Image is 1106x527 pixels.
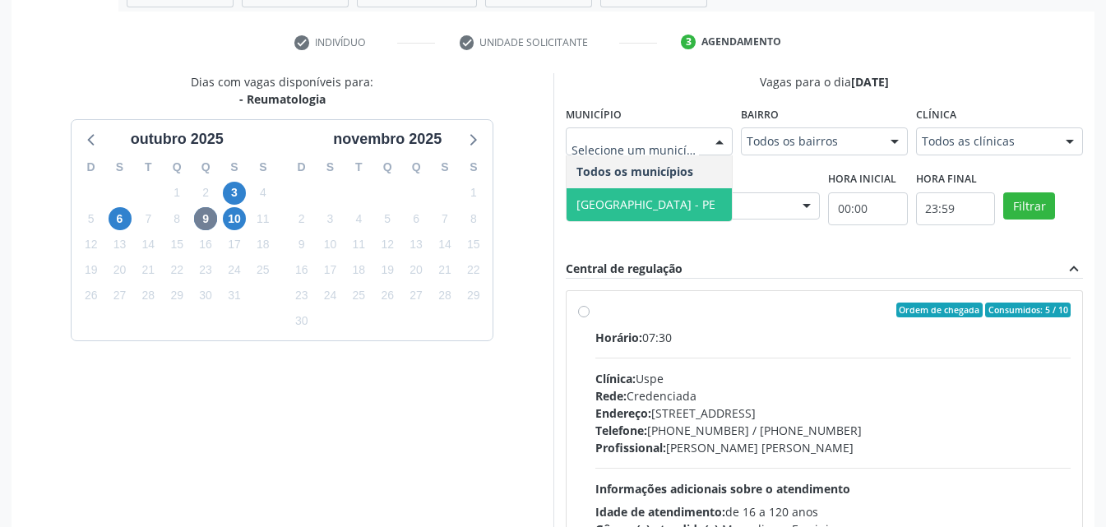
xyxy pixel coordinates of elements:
[347,284,370,307] span: terça-feira, 25 de novembro de 2025
[165,233,188,256] span: quarta-feira, 15 de outubro de 2025
[252,182,275,205] span: sábado, 4 de outubro de 2025
[252,259,275,282] span: sábado, 25 de outubro de 2025
[459,155,488,180] div: S
[163,155,192,180] div: Q
[566,102,622,127] label: Município
[165,284,188,307] span: quarta-feira, 29 de outubro de 2025
[223,182,246,205] span: sexta-feira, 3 de outubro de 2025
[405,284,428,307] span: quinta-feira, 27 de novembro de 2025
[595,423,647,438] span: Telefone:
[252,207,275,230] span: sábado, 11 de outubro de 2025
[109,284,132,307] span: segunda-feira, 27 de outubro de 2025
[165,182,188,205] span: quarta-feira, 1 de outubro de 2025
[192,155,220,180] div: Q
[462,233,485,256] span: sábado, 15 de novembro de 2025
[287,155,316,180] div: D
[137,207,160,230] span: terça-feira, 7 de outubro de 2025
[595,388,627,404] span: Rede:
[922,133,1049,150] span: Todos as clínicas
[191,90,373,108] div: - Reumatologia
[576,196,715,212] span: [GEOGRAPHIC_DATA] - PE
[595,503,1071,520] div: de 16 a 120 anos
[194,259,217,282] span: quinta-feira, 23 de outubro de 2025
[319,233,342,256] span: segunda-feira, 10 de novembro de 2025
[985,303,1071,317] span: Consumidos: 5 / 10
[405,233,428,256] span: quinta-feira, 13 de novembro de 2025
[741,102,779,127] label: Bairro
[896,303,983,317] span: Ordem de chegada
[80,207,103,230] span: domingo, 5 de outubro de 2025
[194,182,217,205] span: quinta-feira, 2 de outubro de 2025
[137,259,160,282] span: terça-feira, 21 de outubro de 2025
[595,405,651,421] span: Endereço:
[316,155,345,180] div: S
[290,310,313,333] span: domingo, 30 de novembro de 2025
[220,155,249,180] div: S
[595,387,1071,404] div: Credenciada
[347,207,370,230] span: terça-feira, 4 de novembro de 2025
[319,284,342,307] span: segunda-feira, 24 de novembro de 2025
[109,207,132,230] span: segunda-feira, 6 de outubro de 2025
[433,259,456,282] span: sexta-feira, 21 de novembro de 2025
[595,329,1071,346] div: 07:30
[462,284,485,307] span: sábado, 29 de novembro de 2025
[462,182,485,205] span: sábado, 1 de novembro de 2025
[851,74,889,90] span: [DATE]
[566,260,683,278] div: Central de regulação
[290,207,313,230] span: domingo, 2 de novembro de 2025
[433,233,456,256] span: sexta-feira, 14 de novembro de 2025
[373,155,402,180] div: Q
[134,155,163,180] div: T
[347,233,370,256] span: terça-feira, 11 de novembro de 2025
[105,155,134,180] div: S
[433,207,456,230] span: sexta-feira, 7 de novembro de 2025
[405,207,428,230] span: quinta-feira, 6 de novembro de 2025
[319,259,342,282] span: segunda-feira, 17 de novembro de 2025
[916,192,996,225] input: Selecione o horário
[431,155,460,180] div: S
[916,167,977,192] label: Hora final
[376,207,399,230] span: quarta-feira, 5 de novembro de 2025
[124,128,230,150] div: outubro 2025
[747,133,874,150] span: Todos os bairros
[290,259,313,282] span: domingo, 16 de novembro de 2025
[576,164,693,179] span: Todos os municípios
[248,155,277,180] div: S
[916,102,956,127] label: Clínica
[223,259,246,282] span: sexta-feira, 24 de outubro de 2025
[194,233,217,256] span: quinta-feira, 16 de outubro de 2025
[137,233,160,256] span: terça-feira, 14 de outubro de 2025
[347,259,370,282] span: terça-feira, 18 de novembro de 2025
[433,284,456,307] span: sexta-feira, 28 de novembro de 2025
[80,233,103,256] span: domingo, 12 de outubro de 2025
[194,284,217,307] span: quinta-feira, 30 de outubro de 2025
[681,35,696,49] div: 3
[462,207,485,230] span: sábado, 8 de novembro de 2025
[595,481,850,497] span: Informações adicionais sobre o atendimento
[595,439,1071,456] div: [PERSON_NAME] [PERSON_NAME]
[191,73,373,108] div: Dias com vagas disponíveis para:
[828,167,896,192] label: Hora inicial
[76,155,105,180] div: D
[252,233,275,256] span: sábado, 18 de outubro de 2025
[595,440,666,455] span: Profissional:
[326,128,448,150] div: novembro 2025
[376,284,399,307] span: quarta-feira, 26 de novembro de 2025
[595,422,1071,439] div: [PHONE_NUMBER] / [PHONE_NUMBER]
[595,370,1071,387] div: Uspe
[1065,260,1083,278] i: expand_less
[290,284,313,307] span: domingo, 23 de novembro de 2025
[828,192,908,225] input: Selecione o horário
[345,155,373,180] div: T
[595,504,725,520] span: Idade de atendimento:
[290,233,313,256] span: domingo, 9 de novembro de 2025
[165,207,188,230] span: quarta-feira, 8 de outubro de 2025
[80,259,103,282] span: domingo, 19 de outubro de 2025
[165,259,188,282] span: quarta-feira, 22 de outubro de 2025
[223,207,246,230] span: sexta-feira, 10 de outubro de 2025
[405,259,428,282] span: quinta-feira, 20 de novembro de 2025
[223,284,246,307] span: sexta-feira, 31 de outubro de 2025
[595,371,636,386] span: Clínica:
[109,233,132,256] span: segunda-feira, 13 de outubro de 2025
[194,207,217,230] span: quinta-feira, 9 de outubro de 2025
